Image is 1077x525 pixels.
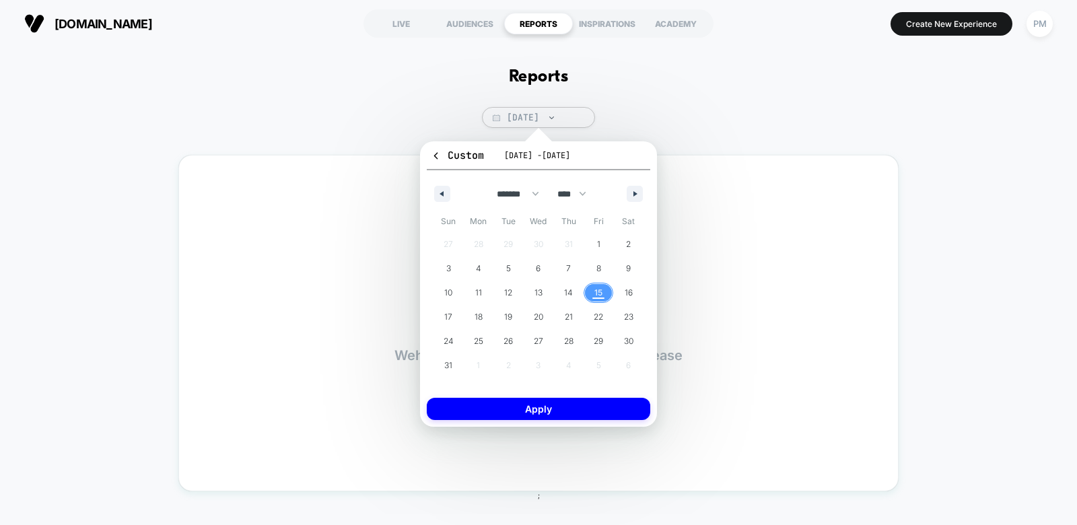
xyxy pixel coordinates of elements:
span: 11 [475,281,482,305]
button: Create New Experience [891,12,1012,36]
button: 25 [464,329,494,353]
button: PM [1022,10,1057,38]
span: 15 [594,281,602,305]
button: 3 [433,256,464,281]
button: 12 [493,281,524,305]
span: 6 [536,256,541,281]
span: 2 [626,232,631,256]
span: 5 [506,256,511,281]
span: 18 [475,305,483,329]
button: 1 [584,232,614,256]
button: 27 [524,329,554,353]
span: Thu [553,211,584,232]
button: 30 [613,329,644,353]
span: 19 [504,305,512,329]
p: We haven't collected enough data yet. Please enter again in the next few days [394,347,683,380]
button: Custom[DATE] -[DATE] [427,148,650,170]
button: 23 [613,305,644,329]
button: 6 [524,256,554,281]
span: [DOMAIN_NAME] [55,17,152,31]
span: 20 [534,305,543,329]
button: 14 [553,281,584,305]
button: 16 [613,281,644,305]
div: AUDIENCES [436,13,504,34]
button: 2 [613,232,644,256]
span: 13 [534,281,543,305]
span: 16 [625,281,633,305]
div: REPORTS [504,13,573,34]
span: Sat [613,211,644,232]
span: 23 [624,305,633,329]
button: Apply [427,398,650,420]
span: 26 [503,329,513,353]
span: [DATE] [482,107,595,128]
span: 4 [476,256,481,281]
button: 29 [584,329,614,353]
span: 24 [444,329,454,353]
span: Sun [433,211,464,232]
button: 24 [433,329,464,353]
span: Mon [464,211,494,232]
button: 26 [493,329,524,353]
button: 13 [524,281,554,305]
span: 14 [564,281,573,305]
button: 22 [584,305,614,329]
span: 1 [597,232,600,256]
span: Fri [584,211,614,232]
button: 10 [433,281,464,305]
span: 3 [446,256,451,281]
span: 7 [566,256,571,281]
span: Wed [524,211,554,232]
button: 31 [433,353,464,378]
button: 18 [464,305,494,329]
span: 9 [626,256,631,281]
button: 8 [584,256,614,281]
button: 17 [433,305,464,329]
button: [DOMAIN_NAME] [20,13,156,34]
span: 28 [564,329,574,353]
span: 29 [594,329,603,353]
span: 25 [474,329,483,353]
div: LIVE [367,13,436,34]
button: 5 [493,256,524,281]
button: 11 [464,281,494,305]
h1: Reports [509,67,568,87]
button: 21 [553,305,584,329]
div: INSPIRATIONS [573,13,641,34]
button: 19 [493,305,524,329]
button: 28 [553,329,584,353]
span: 22 [594,305,603,329]
button: 7 [553,256,584,281]
span: Custom [431,149,484,162]
span: 10 [444,281,452,305]
span: 21 [565,305,573,329]
div: PM [1027,11,1053,37]
span: 17 [444,305,452,329]
span: 27 [534,329,543,353]
span: [DATE] - [DATE] [504,150,570,161]
span: 30 [624,329,633,353]
button: 9 [613,256,644,281]
span: Tue [493,211,524,232]
button: 4 [464,256,494,281]
span: 12 [504,281,512,305]
span: 8 [596,256,601,281]
button: 15 [584,281,614,305]
span: 31 [444,353,452,378]
img: end [549,116,554,119]
img: Visually logo [24,13,44,34]
button: 20 [524,305,554,329]
img: calendar [493,114,500,121]
div: ACADEMY [641,13,710,34]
